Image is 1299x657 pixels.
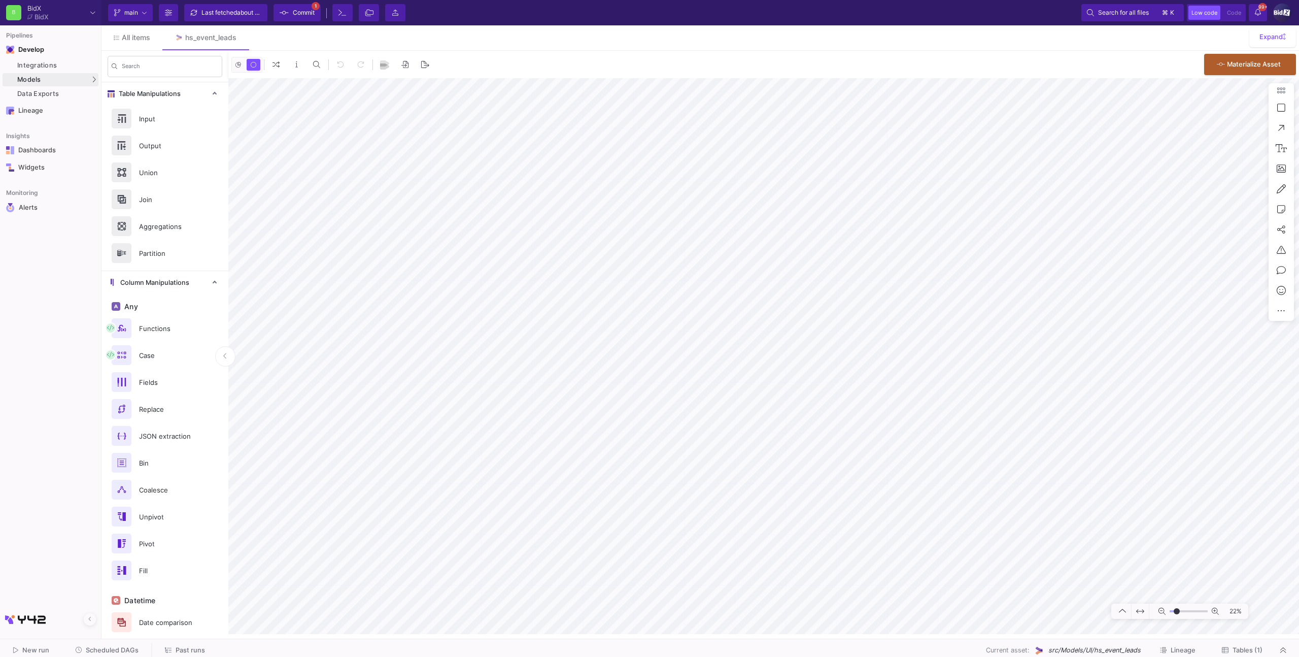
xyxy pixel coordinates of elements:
[18,146,84,154] div: Dashboards
[108,4,153,21] button: main
[133,375,203,390] div: Fields
[133,192,203,207] div: Join
[1273,4,1291,22] img: 1IDUGFrSweyeo45uyh2jXsnqWiPQJzzjPFKQggbj.png
[1081,4,1184,21] button: Search for all files⌘k
[3,103,98,119] a: Navigation iconLineage
[101,422,228,449] button: JSON extraction
[116,279,189,287] span: Column Manipulations
[101,271,228,294] mat-expansion-panel-header: Column Manipulations
[1048,645,1141,655] span: src/Models/UI/hs_event_leads
[133,482,203,498] div: Coalesce
[1162,7,1168,19] span: ⌘
[293,5,315,20] span: Commit
[133,536,203,551] div: Pivot
[101,342,228,369] button: Case
[35,14,49,20] div: BidX
[1223,603,1246,620] span: 22%
[101,315,228,342] button: Functions
[986,645,1030,655] span: Current asset:
[122,597,155,605] span: Datetime
[101,369,228,396] button: Fields
[101,476,228,503] button: Coalesce
[1191,9,1217,16] span: Low code
[133,111,203,126] div: Input
[3,42,98,58] mat-expansion-panel-header: Navigation iconDevelop
[3,159,98,176] a: Navigation iconWidgets
[101,557,228,584] button: Fill
[133,138,203,153] div: Output
[3,59,98,72] a: Integrations
[1258,3,1267,11] span: 99+
[18,46,33,54] div: Develop
[115,90,181,98] span: Table Manipulations
[17,61,96,70] div: Integrations
[101,240,228,267] button: Partition
[101,159,228,186] button: Union
[101,186,228,213] button: Join
[122,303,138,311] span: Any
[101,503,228,530] button: Unpivot
[101,609,228,636] button: Date comparison
[86,646,139,654] span: Scheduled DAGs
[1227,60,1281,68] span: Materialize Asset
[22,646,49,654] span: New run
[133,509,203,524] div: Unpivot
[1098,5,1149,20] span: Search for all files
[274,4,321,21] button: Commit
[101,82,228,105] mat-expansion-panel-header: Table Manipulations
[101,105,228,271] div: Table Manipulations
[133,429,203,444] div: JSON extraction
[27,5,49,12] div: BidX
[1249,4,1267,21] button: 99+
[3,199,98,216] a: Navigation iconAlerts
[1171,646,1195,654] span: Lineage
[6,5,21,20] div: B
[133,348,203,363] div: Case
[18,163,84,172] div: Widgets
[1204,54,1296,75] button: Materialize Asset
[133,402,203,417] div: Replace
[19,203,85,212] div: Alerts
[6,107,14,115] img: Navigation icon
[133,455,203,471] div: Bin
[6,46,14,54] img: Navigation icon
[17,90,96,98] div: Data Exports
[133,321,203,336] div: Functions
[1170,7,1174,19] span: k
[101,213,228,240] button: Aggregations
[201,5,262,20] div: Last fetched
[17,76,41,84] span: Models
[101,396,228,422] button: Replace
[133,246,203,261] div: Partition
[185,34,236,42] div: hs_event_leads
[1159,7,1178,19] button: ⌘k
[6,203,15,212] img: Navigation icon
[3,142,98,158] a: Navigation iconDashboards
[101,530,228,557] button: Pivot
[1224,6,1244,20] button: Code
[176,646,205,654] span: Past runs
[1034,645,1044,656] img: UI Model
[133,219,203,234] div: Aggregations
[101,132,228,159] button: Output
[18,107,84,115] div: Lineage
[1233,646,1262,654] span: Tables (1)
[175,34,183,42] img: Tab icon
[122,34,150,42] span: All items
[1188,6,1220,20] button: Low code
[184,4,267,21] button: Last fetchedabout 1 hour ago
[101,105,228,132] button: Input
[133,165,203,180] div: Union
[101,449,228,476] button: Bin
[124,5,138,20] span: main
[6,163,14,172] img: Navigation icon
[1227,9,1241,16] span: Code
[133,563,203,578] div: Fill
[3,87,98,101] a: Data Exports
[6,146,14,154] img: Navigation icon
[122,64,218,72] input: Search
[237,9,284,16] span: about 1 hour ago
[133,615,203,630] div: Date comparison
